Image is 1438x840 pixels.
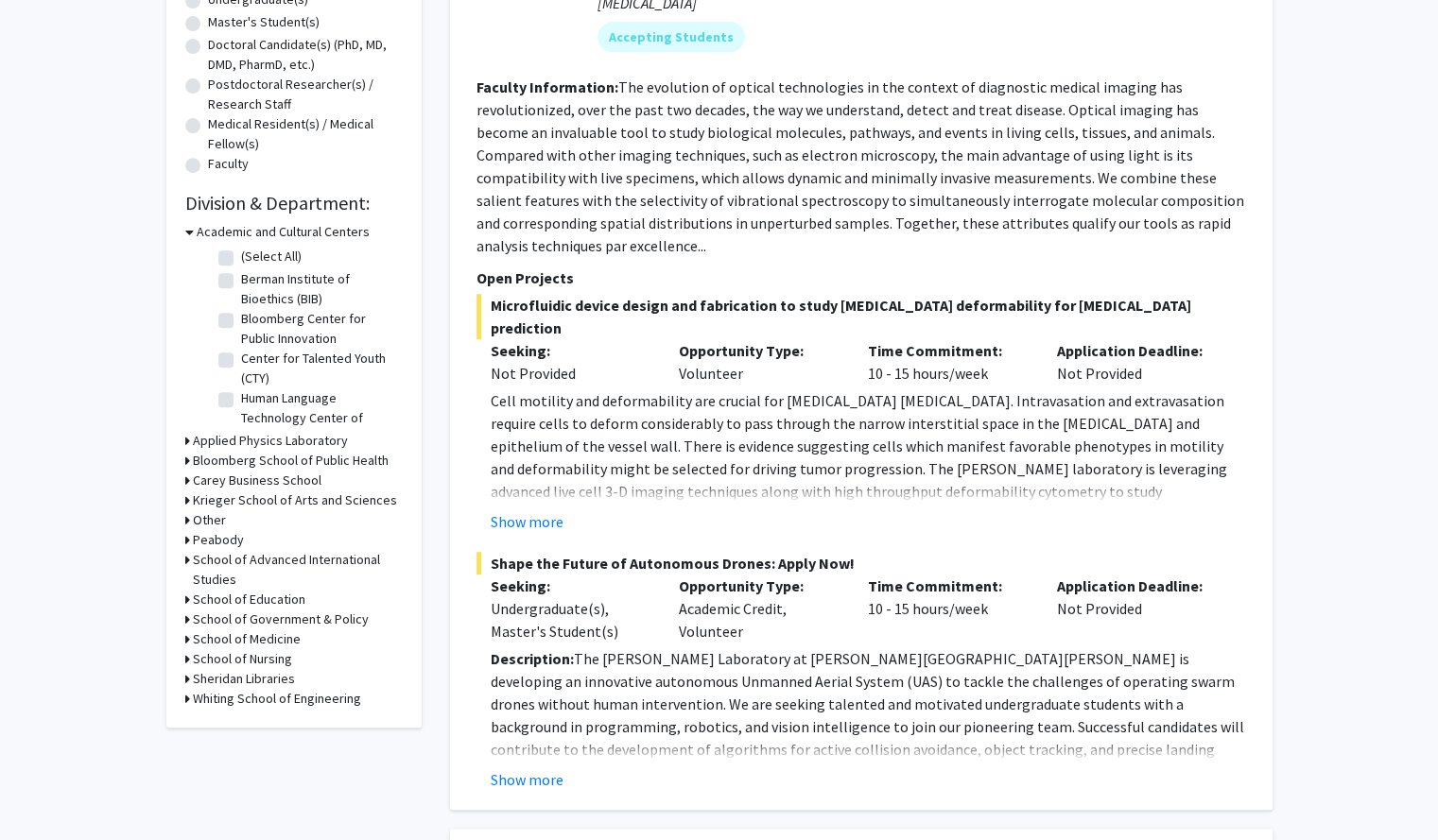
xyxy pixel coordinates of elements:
p: Cell motility and deformability are crucial for [MEDICAL_DATA] [MEDICAL_DATA]. Intravasation and ... [491,389,1246,525]
label: Human Language Technology Center of Excellence (HLTCOE) [241,388,398,448]
label: Master's Student(s) [208,12,320,32]
div: 10 - 15 hours/week [854,339,1043,385]
h3: School of Education [193,590,305,609]
p: Time Commitment: [868,574,1029,597]
label: Faculty [208,154,249,174]
h3: Krieger School of Arts and Sciences [193,490,397,510]
h3: School of Nursing [193,649,292,669]
div: Not Provided [1043,339,1232,385]
p: Application Deadline: [1057,339,1218,362]
div: Not Provided [1043,574,1232,643]
label: Postdoctoral Researcher(s) / Research Staff [208,75,403,114]
p: Opportunity Type: [679,574,840,597]
div: Academic Credit, Volunteer [665,574,854,643]
p: Opportunity Type: [679,339,840,362]
iframe: Chat [14,755,80,826]
p: The [PERSON_NAME] Laboratory at [PERSON_NAME][GEOGRAPHIC_DATA][PERSON_NAME] is developing an inno... [491,647,1246,783]
h3: Academic and Cultural Centers [197,222,370,242]
div: 10 - 15 hours/week [854,574,1043,643]
h2: Division & Department: [185,192,403,214]
h3: School of Advanced International Studies [193,550,403,590]
button: Show more [491,510,563,533]
h3: Peabody [193,530,244,550]
b: Faculty Information: [476,77,618,96]
div: Not Provided [491,362,651,385]
p: Time Commitment: [868,339,1029,362]
div: Undergraduate(s), Master's Student(s) [491,597,651,643]
span: Microfluidic device design and fabrication to study [MEDICAL_DATA] deformability for [MEDICAL_DAT... [476,294,1246,339]
strong: Description: [491,649,574,668]
label: Doctoral Candidate(s) (PhD, MD, DMD, PharmD, etc.) [208,35,403,75]
label: (Select All) [241,247,302,266]
h3: School of Medicine [193,629,301,649]
h3: Bloomberg School of Public Health [193,451,389,471]
h3: Carey Business School [193,471,321,490]
h3: Applied Physics Laboratory [193,431,348,451]
p: Seeking: [491,339,651,362]
label: Berman Institute of Bioethics (BIB) [241,269,398,309]
mat-chip: Accepting Students [598,22,745,52]
span: Shape the Future of Autonomous Drones: Apply Now! [476,552,1246,574]
h3: Whiting School of Engineering [193,689,361,709]
h3: Other [193,510,226,530]
p: Application Deadline: [1057,574,1218,597]
fg-read-more: The evolution of optical technologies in the context of diagnostic medical imaging has revolution... [476,77,1244,255]
div: Volunteer [665,339,854,385]
label: Bloomberg Center for Public Innovation [241,309,398,349]
p: Open Projects [476,266,1246,289]
label: Medical Resident(s) / Medical Fellow(s) [208,114,403,154]
p: Seeking: [491,574,651,597]
h3: School of Government & Policy [193,609,369,629]
label: Center for Talented Youth (CTY) [241,349,398,388]
h3: Sheridan Libraries [193,669,295,689]
button: Show more [491,768,563,791]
